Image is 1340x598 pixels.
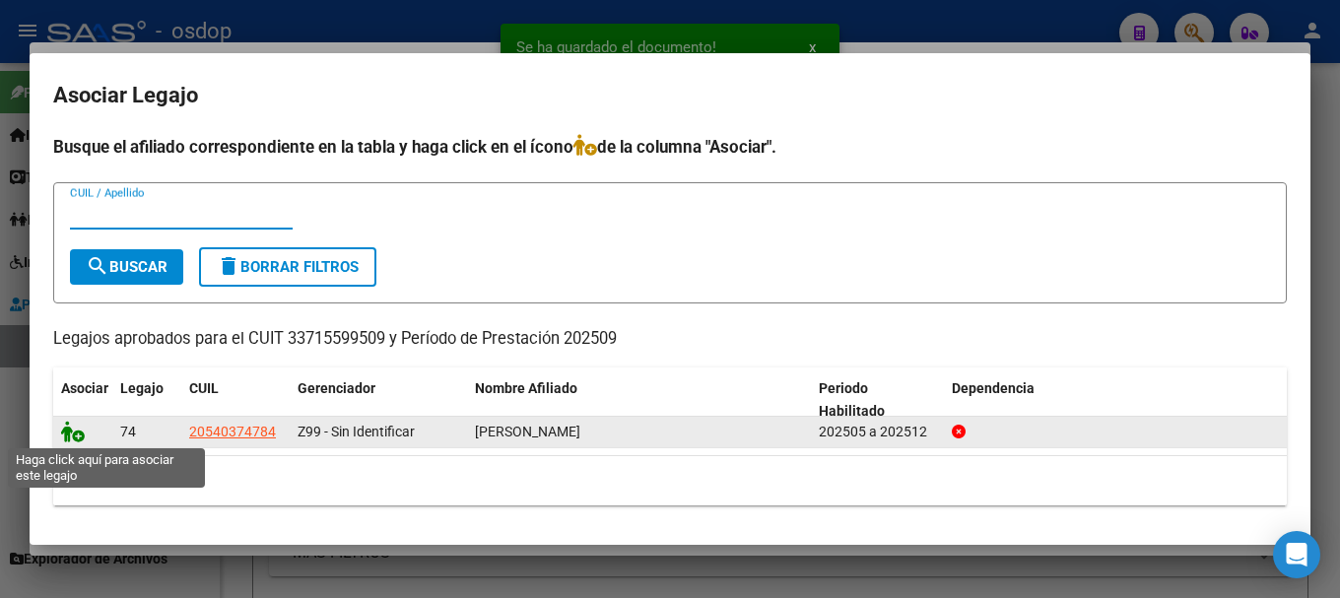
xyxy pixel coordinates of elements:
span: Nombre Afiliado [475,380,577,396]
datatable-header-cell: Gerenciador [290,367,467,432]
datatable-header-cell: Legajo [112,367,181,432]
mat-icon: delete [217,254,240,278]
span: LAFUENTE MARTIN IGNACIO [475,424,580,439]
datatable-header-cell: Periodo Habilitado [811,367,944,432]
datatable-header-cell: Asociar [53,367,112,432]
span: CUIL [189,380,219,396]
span: 74 [120,424,136,439]
datatable-header-cell: Nombre Afiliado [467,367,811,432]
mat-icon: search [86,254,109,278]
datatable-header-cell: CUIL [181,367,290,432]
div: 202505 a 202512 [819,421,936,443]
button: Buscar [70,249,183,285]
span: Legajo [120,380,164,396]
span: Gerenciador [298,380,375,396]
h4: Busque el afiliado correspondiente en la tabla y haga click en el ícono de la columna "Asociar". [53,134,1287,160]
span: Buscar [86,258,167,276]
button: Borrar Filtros [199,247,376,287]
span: Borrar Filtros [217,258,359,276]
span: Periodo Habilitado [819,380,885,419]
span: 20540374784 [189,424,276,439]
div: 1 registros [53,456,1287,505]
h2: Asociar Legajo [53,77,1287,114]
p: Legajos aprobados para el CUIT 33715599509 y Período de Prestación 202509 [53,327,1287,352]
div: Open Intercom Messenger [1273,531,1320,578]
datatable-header-cell: Dependencia [944,367,1288,432]
span: Dependencia [952,380,1035,396]
span: Asociar [61,380,108,396]
span: Z99 - Sin Identificar [298,424,415,439]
